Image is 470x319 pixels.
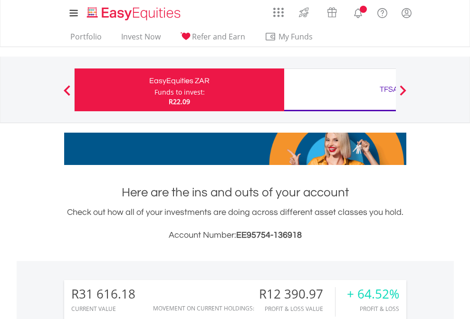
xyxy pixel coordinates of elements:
[71,287,135,301] div: R31 616.18
[347,306,399,312] div: Profit & Loss
[58,90,77,99] button: Previous
[259,287,335,301] div: R12 390.97
[296,5,312,20] img: thrive-v2.svg
[64,133,406,165] img: EasyMortage Promotion Banner
[176,32,249,47] a: Refer and Earn
[64,206,406,242] div: Check out how all of your investments are doing across different asset classes you hold.
[64,184,406,201] h1: Here are the ins and outs of your account
[64,229,406,242] h3: Account Number:
[85,6,184,21] img: EasyEquities_Logo.png
[67,32,106,47] a: Portfolio
[393,90,412,99] button: Next
[394,2,419,23] a: My Profile
[192,31,245,42] span: Refer and Earn
[273,7,284,18] img: grid-menu-icon.svg
[169,97,190,106] span: R22.09
[117,32,164,47] a: Invest Now
[259,306,335,312] div: Profit & Loss Value
[370,2,394,21] a: FAQ's and Support
[154,87,205,97] div: Funds to invest:
[80,74,278,87] div: EasyEquities ZAR
[346,2,370,21] a: Notifications
[71,306,135,312] div: CURRENT VALUE
[267,2,290,18] a: AppsGrid
[347,287,399,301] div: + 64.52%
[318,2,346,20] a: Vouchers
[83,2,184,21] a: Home page
[265,30,327,43] span: My Funds
[153,305,254,311] div: Movement on Current Holdings:
[236,231,302,240] span: EE95754-136918
[324,5,340,20] img: vouchers-v2.svg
